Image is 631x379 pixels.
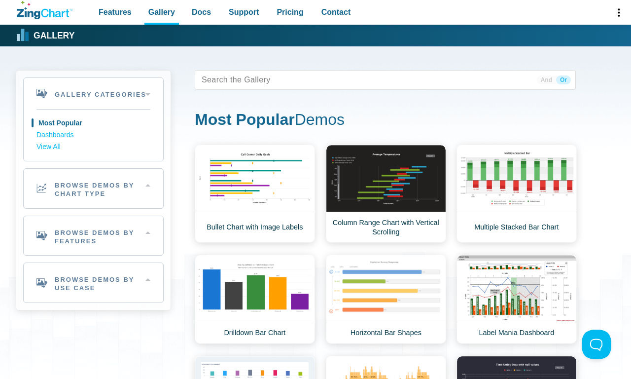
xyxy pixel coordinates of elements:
[192,5,211,19] span: Docs
[195,255,315,344] a: Drilldown Bar Chart
[195,110,576,132] h1: Demos
[326,145,446,243] a: Column Range Chart with Vertical Scrolling
[537,76,556,84] span: And
[17,1,72,19] a: ZingChart Logo. Click to return to the homepage
[34,32,74,40] strong: Gallery
[24,263,163,303] h2: Browse Demos By Use Case
[24,216,163,256] h2: Browse Demos By Features
[277,5,303,19] span: Pricing
[321,5,351,19] span: Contact
[229,5,259,19] span: Support
[36,129,150,141] a: Dashboards
[195,145,315,243] a: Bullet Chart with Image Labels
[36,141,150,153] a: View All
[456,145,577,243] a: Multiple Stacked Bar Chart
[24,169,163,208] h2: Browse Demos By Chart Type
[556,76,571,84] span: Or
[148,5,175,19] span: Gallery
[17,28,74,43] a: Gallery
[195,111,295,128] strong: Most Popular
[456,255,577,344] a: Label Mania Dashboard
[36,117,150,129] a: Most Popular
[326,255,446,344] a: Horizontal Bar Shapes
[24,78,163,109] h2: Gallery Categories
[99,5,132,19] span: Features
[582,330,611,359] iframe: Toggle Customer Support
